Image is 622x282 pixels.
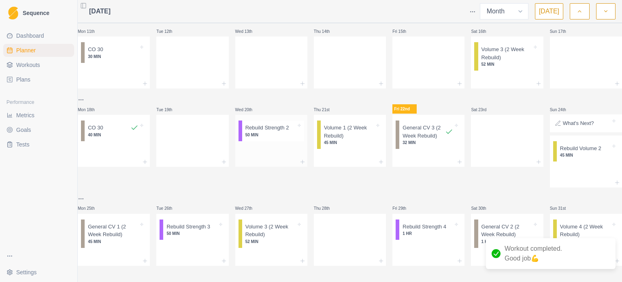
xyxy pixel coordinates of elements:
span: Metrics [16,111,34,119]
div: Volume 3 (2 Week Rebuild)52 MIN [474,42,540,71]
p: 52 MIN [481,61,532,67]
p: Rebuild Strength 3 [166,223,210,231]
p: Volume 1 (2 Week Rebuild) [324,124,375,140]
div: What's Next? [550,114,622,132]
div: Rebuild Strength 41 HR [396,220,461,240]
img: Logo [8,6,18,20]
p: CO 30 [88,45,103,54]
a: Tests [3,138,74,151]
p: Mon 11th [78,28,102,34]
a: Plans [3,73,74,86]
p: Mon 18th [78,107,102,113]
p: Fri 15th [392,28,417,34]
span: Sequence [23,10,49,16]
p: General CV 1 (2 Week Rebuild) [88,223,138,239]
p: Wed 13th [235,28,260,34]
button: Settings [3,266,74,279]
p: 45 MIN [560,152,611,158]
p: Volume 4 (2 Week Rebuild) [560,223,611,239]
div: General CV 2 (2 Week Rebuild)1 HR [474,220,540,248]
div: CO 3030 MIN [81,42,147,63]
p: Wed 27th [235,205,260,211]
a: Workouts [3,58,74,71]
span: Tests [16,140,30,149]
span: Planner [16,46,36,54]
div: Volume 3 (2 Week Rebuild)52 MIN [239,220,304,248]
div: Performance [3,96,74,109]
p: Tue 12th [156,28,181,34]
div: General CV 1 (2 Week Rebuild)45 MIN [81,220,147,248]
p: 52 MIN [245,239,296,245]
div: Volume 1 (2 Week Rebuild)45 MIN [317,121,383,149]
p: 1 HR [403,230,453,237]
p: Tue 26th [156,205,181,211]
span: Dashboard [16,32,44,40]
p: Sat 16th [471,28,495,34]
div: Volume 4 (2 Week Rebuild)1 HR, 8 MIN [553,220,619,248]
p: 50 MIN [245,132,296,138]
div: Rebuild Strength 250 MIN [239,121,304,141]
p: Rebuild Volume 2 [560,144,601,153]
div: Rebuild Strength 350 MIN [160,220,225,240]
p: 1 HR [481,239,532,245]
p: Sat 23rd [471,107,495,113]
a: Metrics [3,109,74,122]
a: Goals [3,123,74,136]
p: Rebuild Strength 4 [403,223,446,231]
p: Fri 22nd [392,104,417,114]
p: Wed 20th [235,107,260,113]
p: 32 MIN [403,140,453,146]
p: 40 MIN [88,132,138,138]
p: Rebuild Strength 2 [245,124,289,132]
span: Goals [16,126,31,134]
p: 30 MIN [88,54,138,60]
p: General CV 2 (2 Week Rebuild) [481,223,532,239]
span: Plans [16,75,30,84]
p: Thu 28th [314,205,338,211]
p: Thu 14th [314,28,338,34]
p: Sun 31st [550,205,574,211]
p: What's Next? [563,119,594,127]
p: 50 MIN [166,230,217,237]
div: CO 3040 MIN [81,121,147,141]
p: CO 30 [88,124,103,132]
span: [DATE] [89,6,111,16]
div: Rebuild Volume 245 MIN [553,141,619,162]
p: Volume 3 (2 Week Rebuild) [481,45,532,61]
p: Sun 24th [550,107,574,113]
p: Thu 21st [314,107,338,113]
span: Workouts [16,61,40,69]
a: Dashboard [3,29,74,42]
p: Volume 3 (2 Week Rebuild) [245,223,296,239]
button: [DATE] [535,3,563,19]
p: Sun 17th [550,28,574,34]
p: General CV 3 (2 Week Rebuild) [403,124,445,140]
div: General CV 3 (2 Week Rebuild)32 MIN [396,121,461,149]
p: Fri 29th [392,205,417,211]
p: 45 MIN [324,140,375,146]
p: Tue 19th [156,107,181,113]
p: Sat 30th [471,205,495,211]
p: Workout completed. Good job 💪 [505,244,562,263]
p: 45 MIN [88,239,138,245]
a: LogoSequence [3,3,74,23]
p: Mon 25th [78,205,102,211]
a: Planner [3,44,74,57]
